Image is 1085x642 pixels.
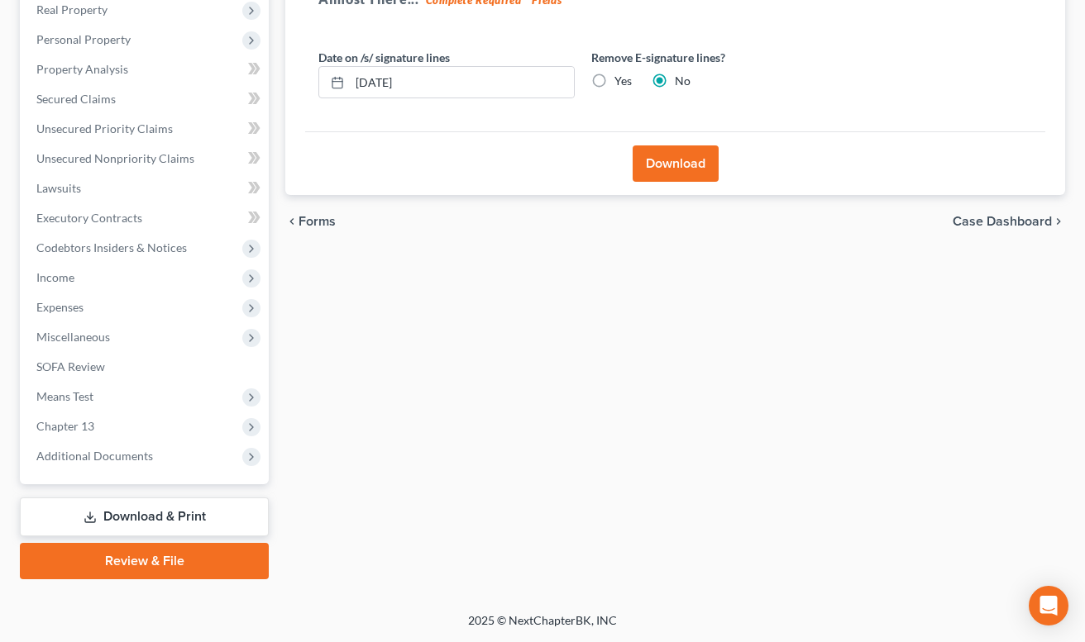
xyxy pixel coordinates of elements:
[36,151,194,165] span: Unsecured Nonpriority Claims
[633,145,719,182] button: Download
[36,62,128,76] span: Property Analysis
[23,352,269,382] a: SOFA Review
[36,92,116,106] span: Secured Claims
[20,497,269,536] a: Download & Print
[953,215,1065,228] a: Case Dashboard chevron_right
[36,300,84,314] span: Expenses
[36,330,110,344] span: Miscellaneous
[23,84,269,114] a: Secured Claims
[36,359,105,373] span: SOFA Review
[36,240,187,254] span: Codebtors Insiders & Notices
[71,612,1014,642] div: 2025 © NextChapterBK, INC
[1029,586,1068,625] div: Open Intercom Messenger
[614,73,632,89] label: Yes
[36,449,153,463] span: Additional Documents
[350,67,574,98] input: MM/DD/YYYY
[36,211,142,225] span: Executory Contracts
[36,270,74,284] span: Income
[36,419,94,433] span: Chapter 13
[675,73,691,89] label: No
[299,215,336,228] span: Forms
[953,215,1052,228] span: Case Dashboard
[23,144,269,174] a: Unsecured Nonpriority Claims
[23,55,269,84] a: Property Analysis
[23,114,269,144] a: Unsecured Priority Claims
[23,203,269,233] a: Executory Contracts
[36,2,108,17] span: Real Property
[36,389,93,403] span: Means Test
[318,49,450,66] label: Date on /s/ signature lines
[36,181,81,195] span: Lawsuits
[23,174,269,203] a: Lawsuits
[36,32,131,46] span: Personal Property
[20,543,269,579] a: Review & File
[285,215,358,228] button: chevron_left Forms
[285,215,299,228] i: chevron_left
[591,49,848,66] label: Remove E-signature lines?
[1052,215,1065,228] i: chevron_right
[36,121,173,136] span: Unsecured Priority Claims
